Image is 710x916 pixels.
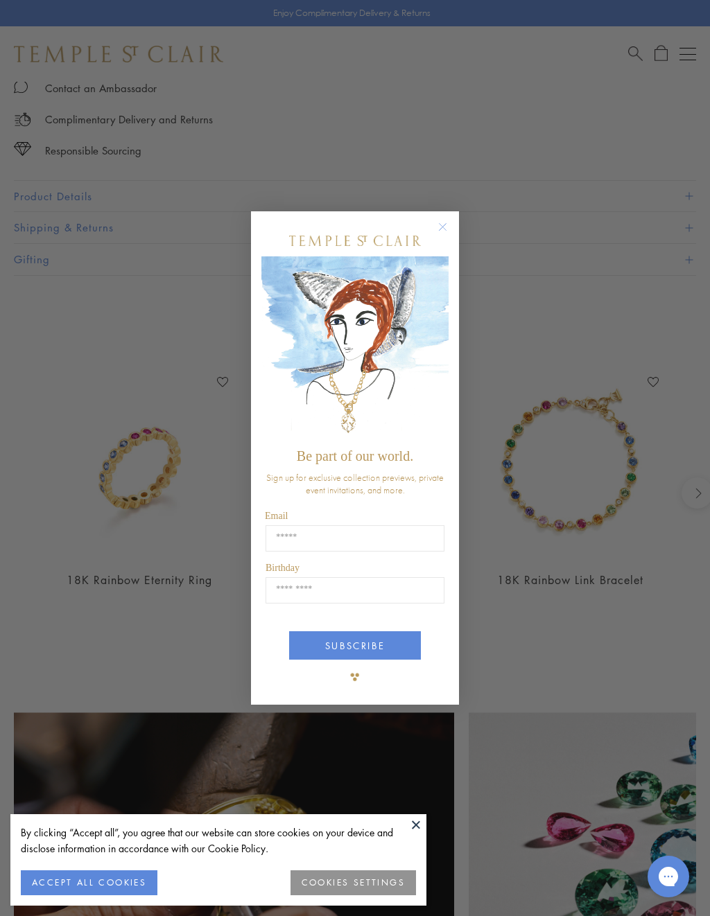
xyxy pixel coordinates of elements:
[265,511,288,521] span: Email
[291,870,416,895] button: COOKIES SETTINGS
[441,225,458,243] button: Close dialog
[21,870,157,895] button: ACCEPT ALL COOKIES
[289,236,421,246] img: Temple St. Clair
[266,471,444,496] span: Sign up for exclusive collection previews, private event invitations, and more.
[266,563,300,573] span: Birthday
[261,256,449,441] img: c4a9eb12-d91a-4d4a-8ee0-386386f4f338.jpeg
[266,525,444,552] input: Email
[289,631,421,660] button: SUBSCRIBE
[641,851,696,902] iframe: Gorgias live chat messenger
[21,825,416,856] div: By clicking “Accept all”, you agree that our website can store cookies on your device and disclos...
[341,663,369,691] img: TSC
[297,448,413,464] span: Be part of our world.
